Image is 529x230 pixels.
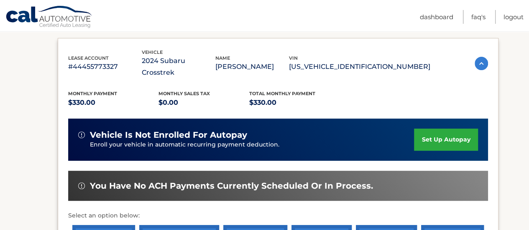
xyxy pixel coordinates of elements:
[142,49,163,55] span: vehicle
[68,97,159,109] p: $330.00
[78,182,85,189] img: alert-white.svg
[215,55,230,61] span: name
[158,97,249,109] p: $0.00
[78,131,85,138] img: alert-white.svg
[414,129,478,151] a: set up autopay
[503,10,524,24] a: Logout
[249,91,315,96] span: Total Monthly Payment
[68,61,142,73] p: #44455773327
[158,91,210,96] span: Monthly sales Tax
[68,91,117,96] span: Monthly Payment
[471,10,486,24] a: FAQ's
[90,130,247,140] span: vehicle is not enrolled for autopay
[68,211,488,221] p: Select an option below:
[142,55,215,78] p: 2024 Subaru Crosstrek
[249,97,340,109] p: $330.00
[420,10,453,24] a: Dashboard
[475,57,488,70] img: accordion-active.svg
[68,55,109,61] span: lease account
[90,140,414,149] p: Enroll your vehicle in automatic recurring payment deduction.
[5,5,93,30] a: Cal Automotive
[289,61,430,73] p: [US_VEHICLE_IDENTIFICATION_NUMBER]
[90,181,373,191] span: You have no ACH payments currently scheduled or in process.
[215,61,289,73] p: [PERSON_NAME]
[289,55,298,61] span: vin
